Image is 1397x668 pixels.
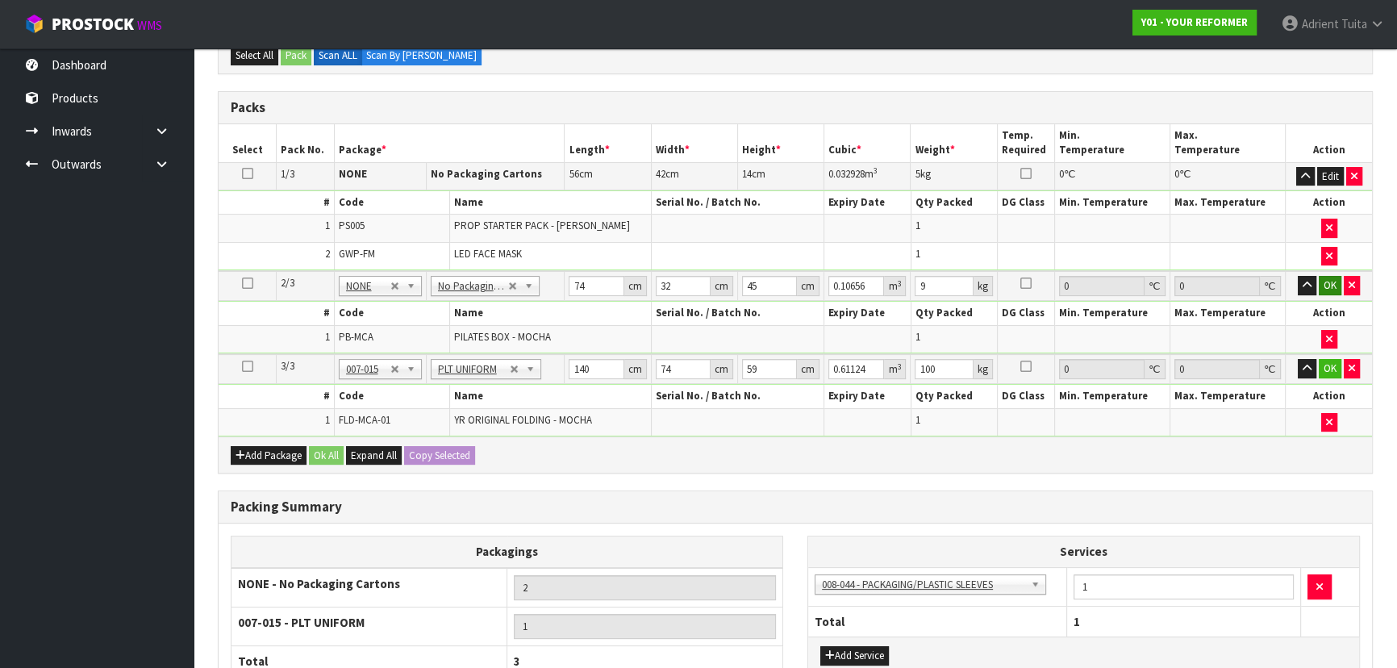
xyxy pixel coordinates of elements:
strong: 007-015 - PLT UNIFORM [238,615,365,630]
th: Serial No. / Batch No. [651,191,824,215]
a: Y01 - YOUR REFORMER [1132,10,1257,35]
span: Adrient [1302,16,1339,31]
span: 14 [742,167,752,181]
span: 1 [915,247,920,261]
span: 2 [325,247,330,261]
th: Min. Temperature [1055,302,1170,325]
th: Max. Temperature [1170,302,1286,325]
div: cm [624,276,647,296]
button: Add Package [231,446,307,466]
th: Serial No. / Batch No. [651,302,824,325]
button: Ok All [309,446,344,466]
label: Scan ALL [314,46,362,65]
span: 0 [1174,167,1179,181]
span: PROP STARTER PACK - [PERSON_NAME] [454,219,630,232]
th: # [219,385,334,408]
th: Max. Temperature [1170,124,1286,162]
span: 008-044 - PACKAGING/PLASTIC SLEEVES [822,575,1024,595]
span: 56 [569,167,578,181]
span: 1 [1074,614,1080,629]
span: 5 [915,167,920,181]
th: Qty Packed [911,191,997,215]
th: Services [808,536,1359,567]
div: cm [711,359,733,379]
th: Name [449,302,651,325]
span: 0 [1059,167,1064,181]
span: 1 [915,219,920,232]
th: Code [334,385,449,408]
td: ℃ [1055,162,1170,190]
span: YR ORIGINAL FOLDING - MOCHA [454,413,592,427]
th: DG Class [997,385,1055,408]
span: No Packaging Cartons [438,277,508,296]
label: Scan By [PERSON_NAME] [361,46,482,65]
div: m [884,359,906,379]
th: Select [219,124,277,162]
th: DG Class [997,191,1055,215]
button: Copy Selected [404,446,475,466]
span: 1/3 [281,167,294,181]
td: m [824,162,911,190]
th: Max. Temperature [1170,191,1286,215]
th: # [219,302,334,325]
td: ℃ [1170,162,1286,190]
th: Serial No. / Batch No. [651,385,824,408]
span: PS005 [339,219,365,232]
span: 3/3 [281,359,294,373]
span: Expand All [351,449,397,462]
h3: Packs [231,100,1360,115]
button: Edit [1317,167,1344,186]
th: Cubic [824,124,911,162]
span: 1 [915,330,920,344]
th: Total [808,607,1067,637]
th: Width [651,124,737,162]
small: WMS [137,18,162,33]
h3: Packing Summary [231,499,1360,515]
th: Name [449,385,651,408]
strong: NONE - No Packaging Cartons [238,576,400,591]
td: kg [911,162,997,190]
th: Qty Packed [911,302,997,325]
span: PLT UNIFORM [438,360,510,379]
th: # [219,191,334,215]
span: 2/3 [281,276,294,290]
th: Height [737,124,824,162]
button: Pack [281,46,311,65]
th: DG Class [997,302,1055,325]
span: LED FACE MASK [454,247,522,261]
th: Qty Packed [911,385,997,408]
span: 007-015 [346,360,390,379]
td: cm [565,162,651,190]
sup: 3 [897,361,901,372]
button: OK [1319,359,1341,378]
div: cm [711,276,733,296]
strong: Y01 - YOUR REFORMER [1141,15,1248,29]
th: Action [1286,124,1372,162]
sup: 3 [897,278,901,289]
span: 0.032928 [828,167,865,181]
th: Min. Temperature [1055,385,1170,408]
span: 1 [325,330,330,344]
th: Pack No. [277,124,335,162]
div: cm [797,359,819,379]
sup: 3 [874,165,878,176]
span: 1 [915,413,920,427]
div: ℃ [1260,276,1281,296]
span: 1 [325,219,330,232]
span: PB-MCA [339,330,373,344]
th: Weight [911,124,997,162]
button: Add Service [820,646,889,666]
span: Tuita [1341,16,1367,31]
button: OK [1319,276,1341,295]
span: PILATES BOX - MOCHA [454,330,551,344]
span: ProStock [52,14,134,35]
th: Package [334,124,565,162]
th: Temp. Required [997,124,1055,162]
th: Action [1286,302,1372,325]
th: Max. Temperature [1170,385,1286,408]
span: FLD-MCA-01 [339,413,390,427]
span: 42 [656,167,665,181]
button: Expand All [346,446,402,466]
th: Packagings [231,536,783,568]
div: cm [624,359,647,379]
